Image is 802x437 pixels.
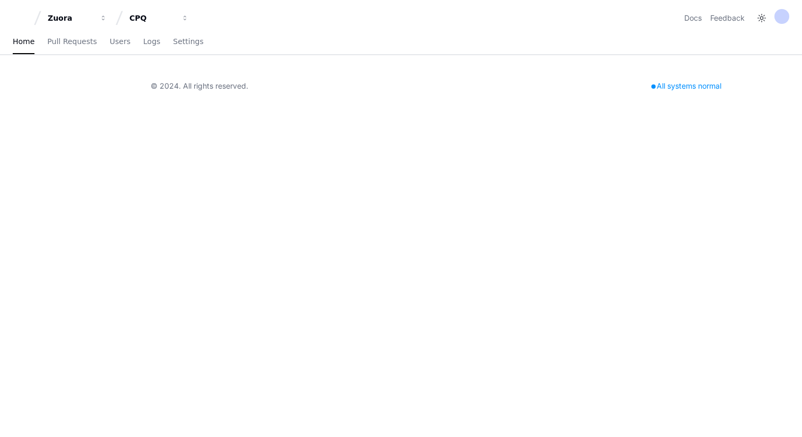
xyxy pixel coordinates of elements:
a: Home [13,30,34,54]
a: Users [110,30,130,54]
span: Settings [173,38,203,45]
button: Feedback [710,13,745,23]
span: Users [110,38,130,45]
a: Docs [684,13,702,23]
a: Logs [143,30,160,54]
a: Pull Requests [47,30,97,54]
div: Zuora [48,13,93,23]
button: Zuora [43,8,111,28]
button: CPQ [125,8,193,28]
div: CPQ [129,13,175,23]
a: Settings [173,30,203,54]
span: Pull Requests [47,38,97,45]
div: © 2024. All rights reserved. [151,81,248,91]
span: Home [13,38,34,45]
span: Logs [143,38,160,45]
div: All systems normal [645,79,728,93]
